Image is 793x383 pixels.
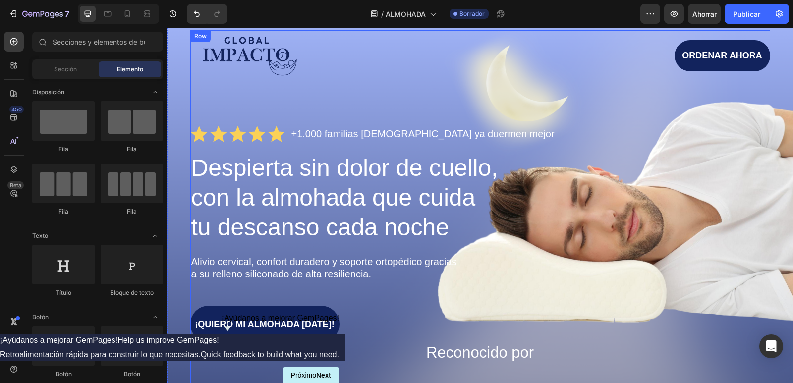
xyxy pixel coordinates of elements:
button: 7 [4,4,74,24]
div: Row [25,4,42,13]
font: Borrador [459,10,485,17]
div: Deshacer/Rehacer [187,4,227,24]
font: ¡Ayúdanos a mejorar GemPages! [222,314,339,322]
div: Abrir Intercom Messenger [759,334,783,358]
font: Título [56,289,71,296]
button: Ahorrar [688,4,721,24]
font: 450 [11,106,22,113]
font: 7 [65,9,69,19]
button: Publicar [725,4,769,24]
font: Texto [32,232,48,239]
font: Bloque de texto [110,289,154,296]
font: Sección [54,65,77,73]
font: Beta [10,182,21,189]
span: Abrir palanca [147,84,163,100]
font: Fila [58,208,68,215]
font: ALMOHADA [386,10,426,18]
font: Fila [127,208,137,215]
iframe: Área de diseño [167,28,793,383]
button: Mostrar encuesta - ¡Ayúdanos a mejorar GemPages! [222,314,339,334]
font: Publicar [733,10,760,18]
font: Ahorrar [692,10,717,18]
font: Disposición [32,88,64,96]
font: / [381,10,384,18]
img: gempages_585136555992023899-2196987f-6dad-4795-a7b0-127055f032e1.png [464,355,554,378]
img: gempages_585136555992023899-301c02c6-ec4b-47cc-b67e-6896bb4e0308.png [279,351,347,382]
font: Botón [32,313,49,321]
input: Secciones y elementos de búsqueda [32,32,163,52]
span: Abrir palanca [147,228,163,244]
font: Elemento [117,65,143,73]
font: Fila [127,145,137,153]
font: Fila [58,145,68,153]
